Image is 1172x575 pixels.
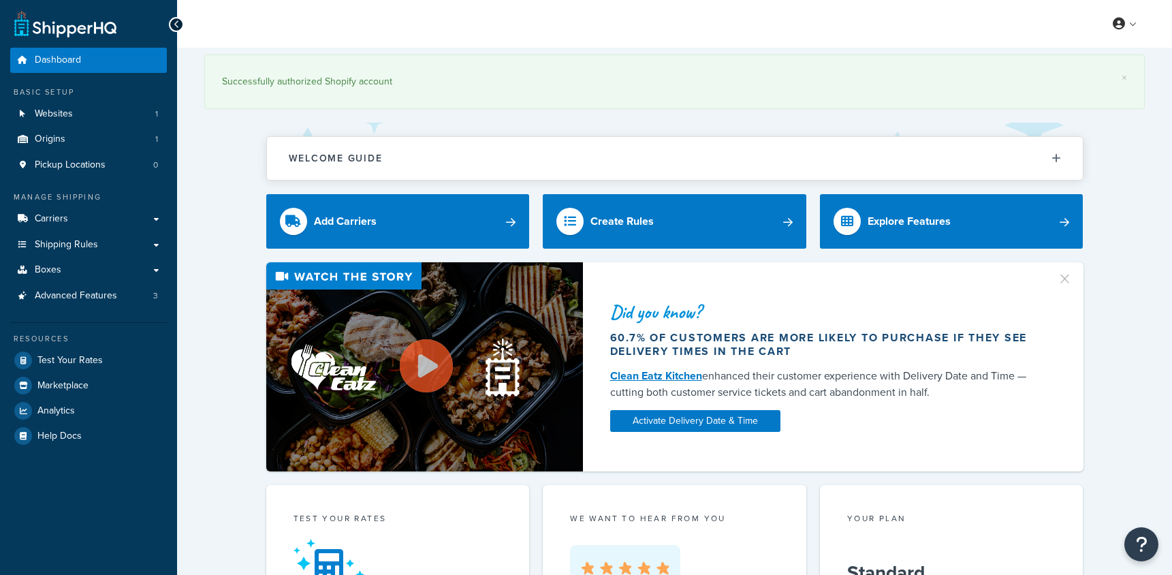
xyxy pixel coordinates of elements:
a: Origins1 [10,127,167,152]
span: 1 [155,134,158,145]
a: Advanced Features3 [10,283,167,309]
div: Manage Shipping [10,191,167,203]
a: Websites1 [10,102,167,127]
a: × [1122,72,1127,83]
a: Shipping Rules [10,232,167,258]
span: Dashboard [35,55,81,66]
div: Explore Features [868,212,951,231]
a: Clean Eatz Kitchen [610,368,702,384]
div: Your Plan [847,512,1056,528]
button: Open Resource Center [1124,527,1158,561]
span: Boxes [35,264,61,276]
span: Help Docs [37,431,82,442]
div: Resources [10,333,167,345]
span: Carriers [35,213,68,225]
div: Successfully authorized Shopify account [222,72,1127,91]
a: Create Rules [543,194,806,249]
a: Add Carriers [266,194,530,249]
span: Websites [35,108,73,120]
div: enhanced their customer experience with Delivery Date and Time — cutting both customer service ti... [610,368,1041,401]
p: we want to hear from you [570,512,779,525]
div: Test your rates [294,512,503,528]
a: Boxes [10,258,167,283]
span: 1 [155,108,158,120]
li: Websites [10,102,167,127]
div: Basic Setup [10,87,167,98]
a: Marketplace [10,373,167,398]
li: Origins [10,127,167,152]
span: Shipping Rules [35,239,98,251]
li: Advanced Features [10,283,167,309]
a: Explore Features [820,194,1083,249]
div: Add Carriers [314,212,377,231]
span: Test Your Rates [37,355,103,367]
h2: Welcome Guide [289,153,383,164]
div: Create Rules [590,212,654,231]
a: Analytics [10,399,167,423]
a: Pickup Locations0 [10,153,167,178]
a: Carriers [10,206,167,232]
a: Test Your Rates [10,348,167,373]
img: Video thumbnail [266,262,583,471]
div: Did you know? [610,302,1041,322]
button: Welcome Guide [267,137,1083,180]
span: Pickup Locations [35,159,106,171]
span: Origins [35,134,65,145]
span: 0 [153,159,158,171]
li: Pickup Locations [10,153,167,178]
a: Help Docs [10,424,167,448]
span: Advanced Features [35,290,117,302]
a: Activate Delivery Date & Time [610,410,780,432]
span: Analytics [37,405,75,417]
span: 3 [153,290,158,302]
a: Dashboard [10,48,167,73]
span: Marketplace [37,380,89,392]
div: 60.7% of customers are more likely to purchase if they see delivery times in the cart [610,331,1041,358]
